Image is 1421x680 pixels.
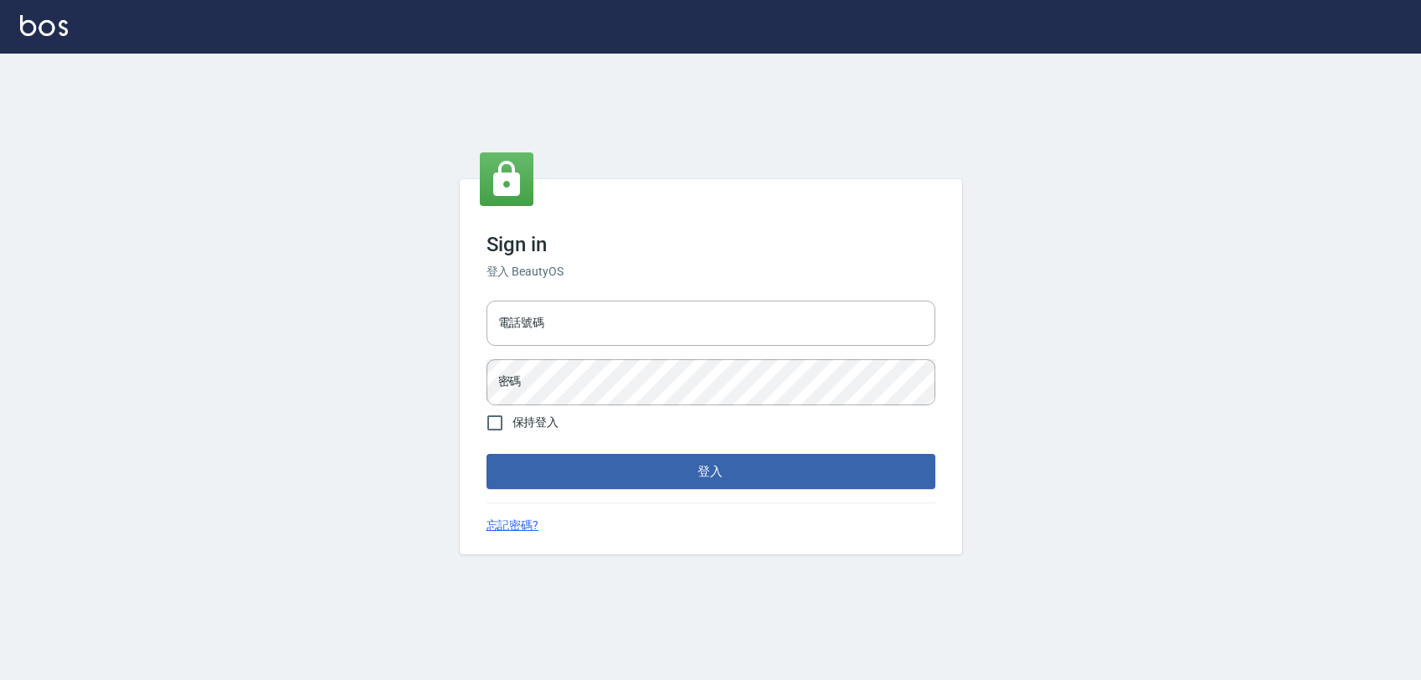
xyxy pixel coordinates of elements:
a: 忘記密碼? [487,517,539,534]
h6: 登入 BeautyOS [487,263,935,281]
span: 保持登入 [512,414,559,431]
h3: Sign in [487,233,935,256]
img: Logo [20,15,68,36]
button: 登入 [487,454,935,489]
